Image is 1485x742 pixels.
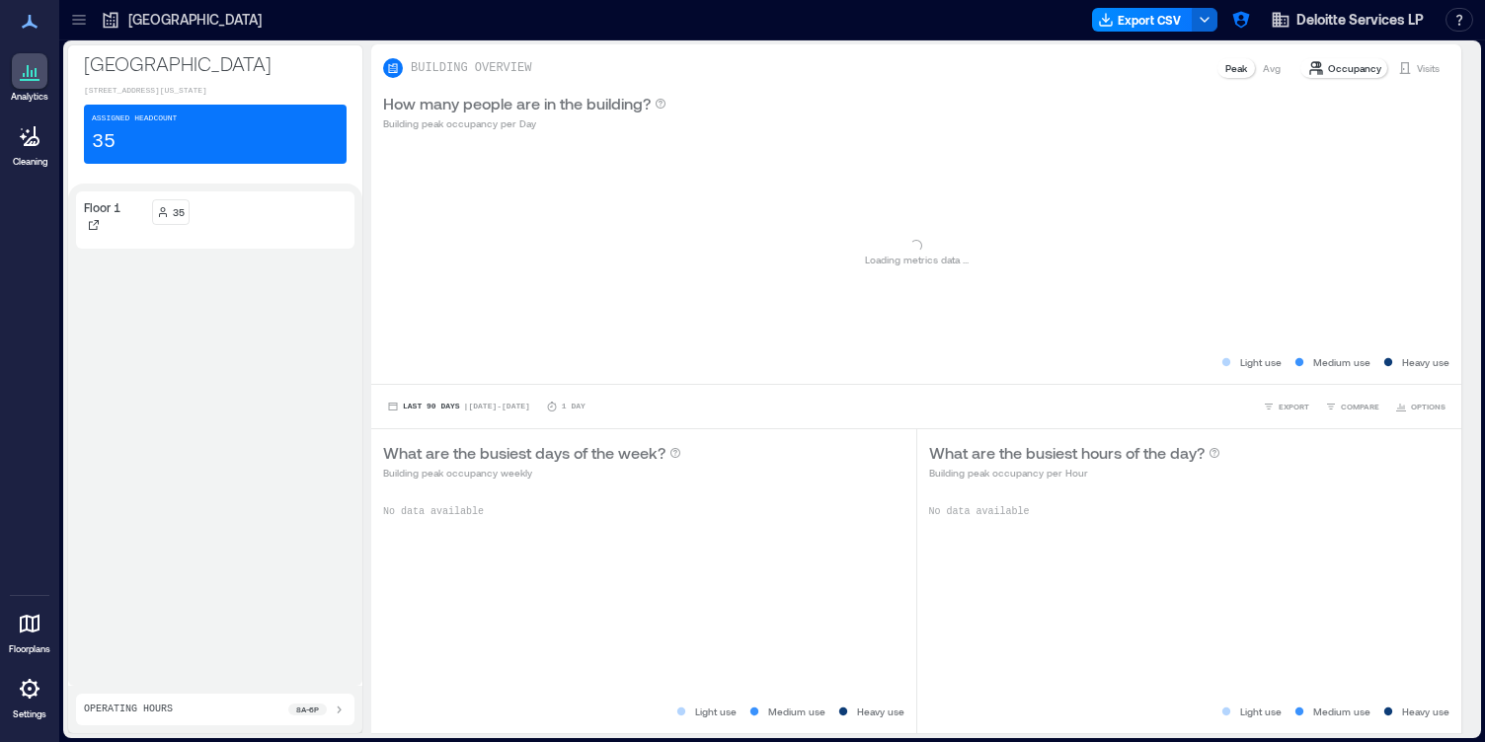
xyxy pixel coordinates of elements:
p: Cleaning [13,156,47,168]
p: Building peak occupancy per Day [383,115,666,131]
p: No data available [383,504,904,520]
p: [STREET_ADDRESS][US_STATE] [84,85,347,97]
p: Loading metrics data ... [865,252,969,267]
button: EXPORT [1259,397,1313,416]
p: Medium use [1313,704,1370,719]
p: 8a - 6p [296,704,319,715]
span: Deloitte Services LP [1296,10,1424,30]
p: Occupancy [1328,60,1381,76]
p: Heavy use [1402,354,1449,370]
p: Analytics [11,91,48,103]
p: Building peak occupancy per Hour [929,465,1220,481]
p: What are the busiest hours of the day? [929,441,1205,465]
p: BUILDING OVERVIEW [411,60,531,76]
span: OPTIONS [1411,401,1446,412]
p: Light use [695,704,737,719]
p: Avg [1263,60,1281,76]
p: Light use [1240,354,1282,370]
p: 35 [173,204,185,220]
p: Medium use [1313,354,1370,370]
a: Analytics [5,47,54,109]
button: COMPARE [1321,397,1383,416]
span: COMPARE [1341,401,1379,412]
p: 35 [92,128,116,156]
p: [GEOGRAPHIC_DATA] [128,10,262,30]
p: No data available [929,504,1450,520]
p: 1 Day [562,401,586,412]
p: Floorplans [9,643,50,655]
a: Floorplans [3,600,56,661]
p: Assigned Headcount [92,112,177,124]
p: Floor 1 [84,199,120,215]
p: Settings [13,708,46,720]
p: Building peak occupancy weekly [383,465,681,481]
p: Heavy use [857,704,904,719]
p: Peak [1225,60,1247,76]
p: Operating Hours [84,702,173,717]
button: Export CSV [1092,8,1193,32]
p: How many people are in the building? [383,92,651,115]
p: Medium use [768,704,825,719]
p: [GEOGRAPHIC_DATA] [84,49,347,77]
button: Last 90 Days |[DATE]-[DATE] [383,397,534,416]
a: Settings [6,665,53,726]
button: OPTIONS [1391,397,1449,416]
p: Light use [1240,704,1282,719]
span: EXPORT [1279,401,1309,412]
p: Heavy use [1402,704,1449,719]
button: Deloitte Services LP [1265,4,1430,36]
p: Visits [1417,60,1440,76]
p: What are the busiest days of the week? [383,441,665,465]
a: Cleaning [5,112,54,174]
